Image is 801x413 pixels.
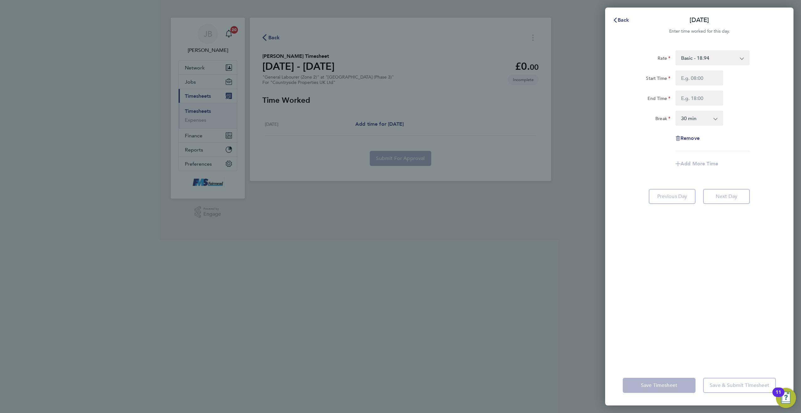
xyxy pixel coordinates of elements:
span: Back [618,17,629,23]
input: E.g. 08:00 [675,70,723,85]
label: Rate [658,55,670,63]
div: 11 [776,392,781,400]
label: End Time [648,96,670,103]
label: Start Time [646,75,670,83]
label: Break [655,116,670,123]
input: E.g. 18:00 [675,91,723,106]
button: Open Resource Center, 11 new notifications [776,388,796,408]
button: Back [606,14,636,26]
span: Remove [680,135,700,141]
div: Enter time worked for this day. [605,28,793,35]
p: [DATE] [690,16,709,25]
button: Remove [675,136,700,141]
